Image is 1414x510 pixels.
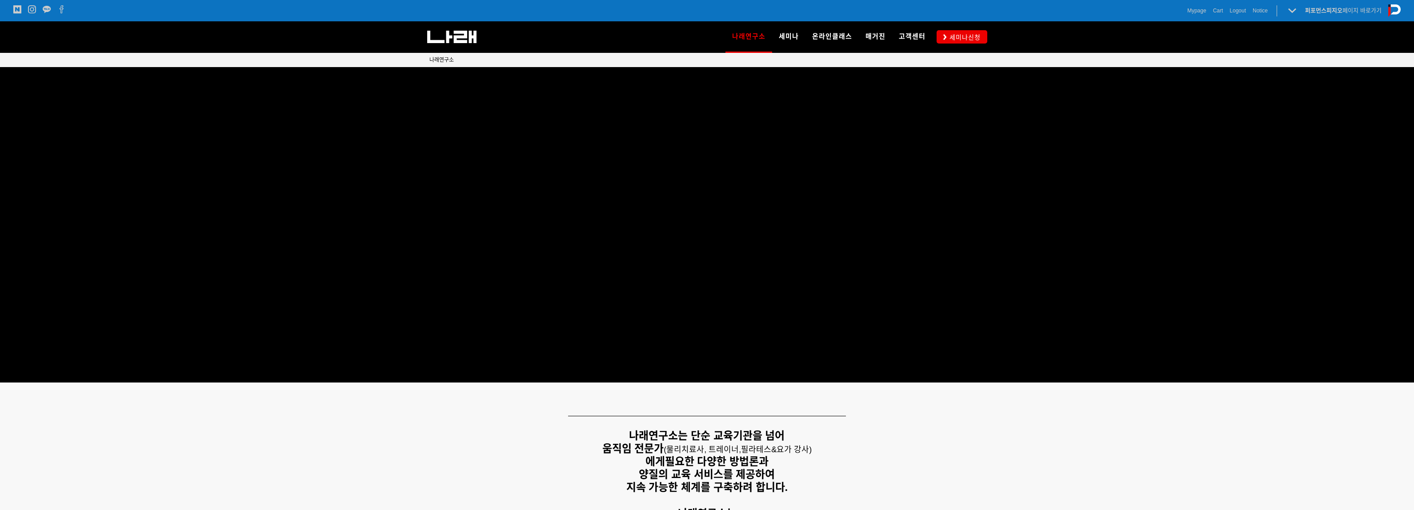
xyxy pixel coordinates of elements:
[1305,7,1382,14] a: 퍼포먼스피지오페이지 바로가기
[626,481,788,493] strong: 지속 가능한 체계를 구축하려 합니다.
[629,430,785,442] strong: 나래연구소는 단순 교육기관을 넘어
[865,32,885,40] span: 매거진
[1305,7,1342,14] strong: 퍼포먼스피지오
[1253,6,1268,15] a: Notice
[602,442,664,454] strong: 움직임 전문가
[429,57,454,63] span: 나래연구소
[1230,6,1246,15] a: Logout
[779,32,799,40] span: 세미나
[725,21,772,52] a: 나래연구소
[947,33,981,42] span: 세미나신청
[812,32,852,40] span: 온라인클래스
[899,32,925,40] span: 고객센터
[937,30,987,43] a: 세미나신청
[1213,6,1223,15] a: Cart
[859,21,892,52] a: 매거진
[732,29,765,44] span: 나래연구소
[805,21,859,52] a: 온라인클래스
[666,445,741,454] span: 물리치료사, 트레이너,
[741,445,812,454] span: 필라테스&요가 강사)
[1187,6,1206,15] a: Mypage
[665,455,769,467] strong: 필요한 다양한 방법론과
[664,445,741,454] span: (
[429,56,454,64] a: 나래연구소
[645,455,665,467] strong: 에게
[892,21,932,52] a: 고객센터
[639,468,775,480] strong: 양질의 교육 서비스를 제공하여
[772,21,805,52] a: 세미나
